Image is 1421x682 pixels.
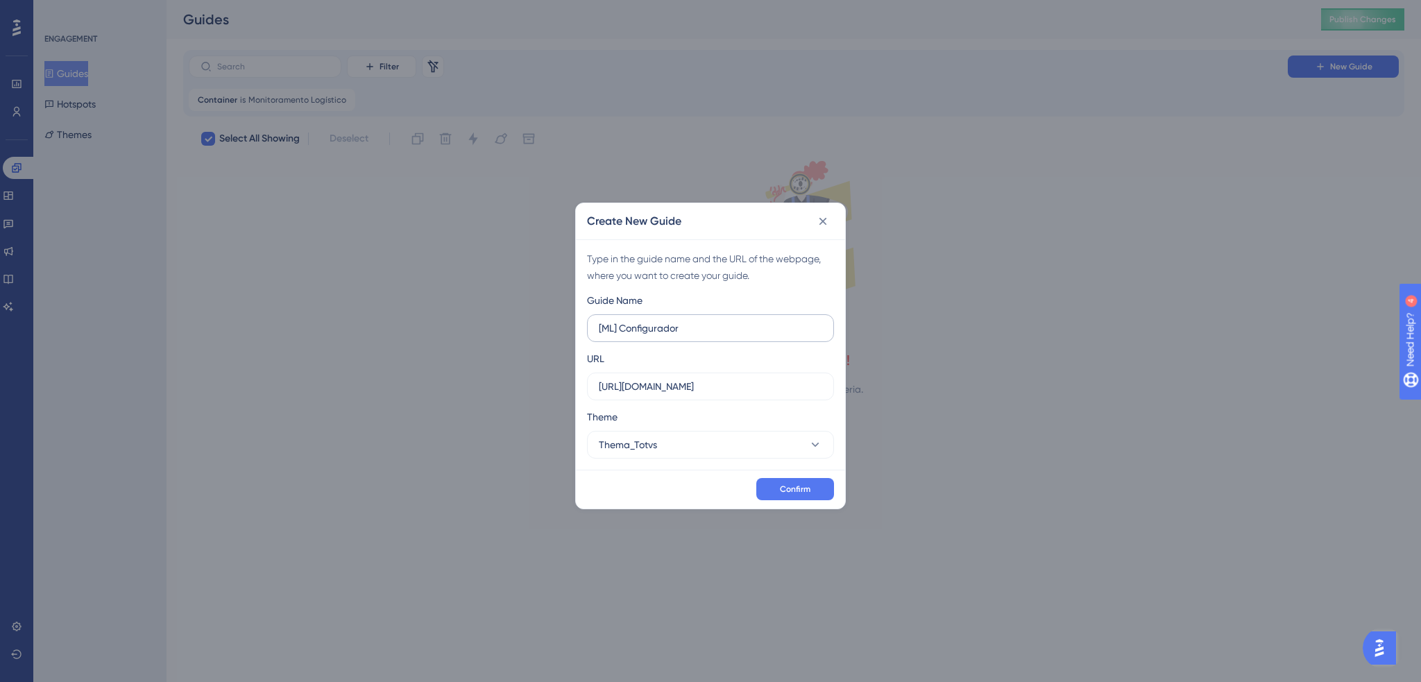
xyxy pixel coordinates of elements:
[599,436,657,453] span: Thema_Totvs
[599,321,822,336] input: How to Create
[599,379,822,394] input: https://www.example.com
[1363,627,1404,669] iframe: UserGuiding AI Assistant Launcher
[587,250,834,284] div: Type in the guide name and the URL of the webpage, where you want to create your guide.
[780,484,810,495] span: Confirm
[587,213,681,230] h2: Create New Guide
[587,409,618,425] span: Theme
[587,292,643,309] div: Guide Name
[96,7,101,18] div: 4
[587,350,604,367] div: URL
[33,3,87,20] span: Need Help?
